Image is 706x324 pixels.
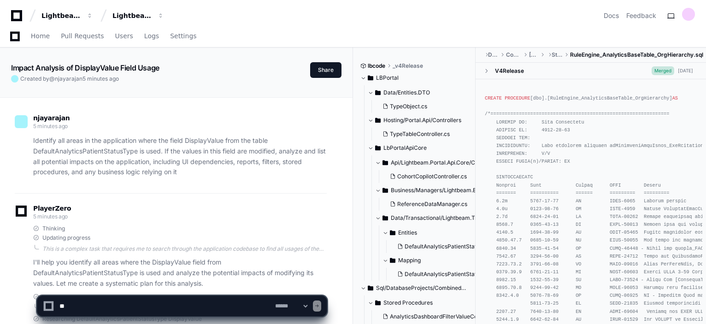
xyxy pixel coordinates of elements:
span: Users [115,33,133,39]
span: DefaultAnalyticsPatientStatusType.cs [405,243,502,250]
svg: Directory [368,72,373,83]
a: Home [31,26,50,47]
span: LbPortalApiCore [383,144,427,152]
button: Share [310,62,341,78]
button: Business/Managers/Lightbeam.Business.Managers.ReferenceData [375,183,483,198]
a: Logs [144,26,159,47]
app-text-character-animate: Impact Analysis of DisplayValue Field Usage [11,63,159,72]
span: njayarajan [55,75,82,82]
svg: Directory [375,87,381,98]
span: lbcode [368,62,385,70]
button: Mapping [382,253,491,268]
span: Stored Procedures [552,51,563,59]
span: Home [31,33,50,39]
span: Data/Entities.DTO [383,89,430,96]
span: AS [672,95,678,101]
div: [DATE] [678,67,693,74]
a: Users [115,26,133,47]
span: ReferenceDataManager.cs [397,200,467,208]
p: I'll help you identify all areas where the DisplayValue field from DefaultAnalyticsPatientStatusT... [33,257,327,289]
span: Settings [170,33,196,39]
button: TypeTableController.cs [379,128,471,141]
svg: Directory [382,212,388,224]
span: PlayerZero [33,206,71,211]
span: @ [49,75,55,82]
button: LBPortal [360,71,469,85]
span: Pull Requests [61,33,104,39]
div: V4Release [495,67,524,75]
button: Entities [382,225,491,240]
button: Feedback [626,11,656,20]
span: CREATE [485,95,502,101]
button: TypeObject.cs [379,100,471,113]
span: CombinedDatabaseNew [506,51,522,59]
svg: Directory [390,255,395,266]
svg: Directory [382,157,388,168]
button: Lightbeam Health Solutions [109,7,168,24]
p: Identify all areas in the application where the field DisplayValue from the table DefaultAnalytic... [33,135,327,177]
button: ReferenceDataManager.cs [386,198,478,211]
span: RuleEngine_AnalyticsBaseTable_OrgHierarchy.sql [570,51,703,59]
span: _v4Release [393,62,423,70]
span: Api/Lightbeam.Portal.Api.Core/Controllers [391,159,483,166]
span: DefaultAnalyticsPatientStatusTypeMap.cs [405,271,514,278]
button: Api/Lightbeam.Portal.Api.Core/Controllers [375,155,483,170]
span: LBPortal [376,74,399,82]
span: Mapping [398,257,421,264]
div: This is a complex task that requires me to search through the application codebase to find all us... [42,245,327,253]
button: Hosting/Portal.Api/Controllers [368,113,476,128]
span: Logs [144,33,159,39]
span: Hosting/Portal.Api/Controllers [383,117,461,124]
span: DatabaseProjects [488,51,499,59]
svg: Directory [375,142,381,153]
span: 5 minutes ago [82,75,119,82]
svg: Directory [382,185,388,196]
button: DefaultAnalyticsPatientStatusTypeMap.cs [394,268,493,281]
span: Updating progress [42,234,90,242]
span: Data/Transactional/Lightbeam.Transactional [391,214,483,222]
span: Created by [20,75,119,82]
span: Business/Managers/Lightbeam.Business.Managers.ReferenceData [391,187,483,194]
a: Settings [170,26,196,47]
span: PROCEDURE [505,95,530,101]
div: Lightbeam Health [41,11,81,20]
span: Merged [652,66,674,75]
a: Pull Requests [61,26,104,47]
button: CohortCopilotController.cs [386,170,478,183]
span: Entities [398,229,417,236]
button: Data/Entities.DTO [368,85,476,100]
button: LbPortalApiCore [368,141,476,155]
div: Lightbeam Health Solutions [112,11,152,20]
a: Docs [604,11,619,20]
span: Thinking [42,225,65,232]
span: TypeObject.cs [390,103,427,110]
svg: Directory [375,115,381,126]
button: Lightbeam Health [38,7,97,24]
span: TypeTableController.cs [390,130,450,138]
span: 5 minutes ago [33,213,68,220]
span: CohortCopilotController.cs [397,173,467,180]
span: [PERSON_NAME] [529,51,539,59]
span: njayarajan [33,114,70,122]
button: Data/Transactional/Lightbeam.Transactional [375,211,483,225]
span: 5 minutes ago [33,123,68,130]
svg: Directory [390,227,395,238]
button: DefaultAnalyticsPatientStatusType.cs [394,240,493,253]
